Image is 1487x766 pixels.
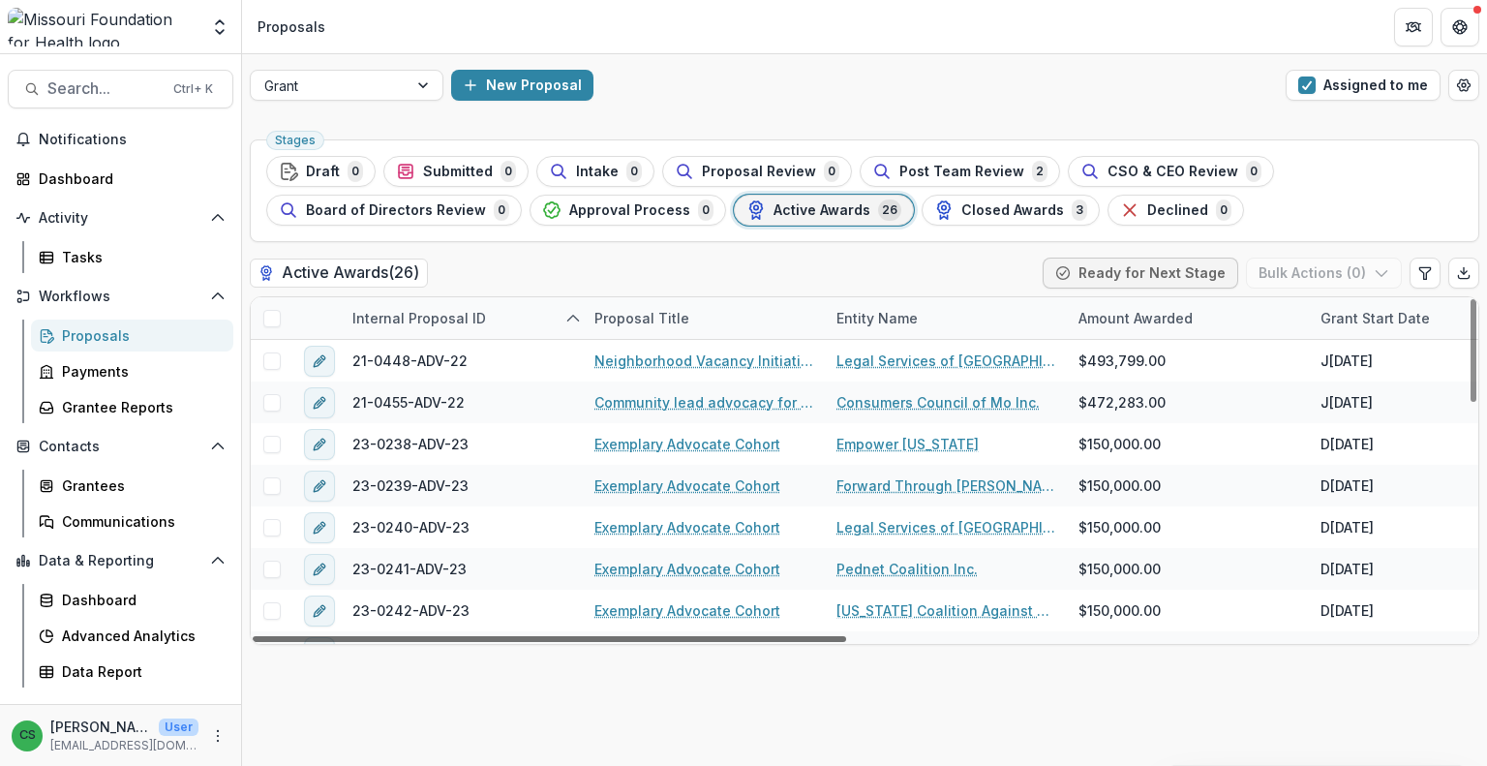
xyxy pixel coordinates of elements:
span: 23-0240-ADV-23 [352,517,470,537]
div: D[DATE] [1320,517,1374,537]
button: edit [304,596,335,627]
div: Entity Name [825,308,929,328]
button: Bulk Actions (0) [1246,258,1402,289]
span: 3 [1072,199,1087,221]
button: edit [304,512,335,543]
a: Tasks [31,241,233,273]
span: Contacts [39,439,202,455]
span: $493,799.00 [1078,351,1166,371]
a: Advanced Analytics [31,620,233,652]
div: Internal Proposal ID [341,308,498,328]
h2: Active Awards ( 26 ) [250,259,428,287]
span: 26 [878,199,901,221]
button: Open table manager [1448,70,1479,101]
div: Data Report [62,661,218,682]
p: [EMAIL_ADDRESS][DOMAIN_NAME] [50,737,198,754]
span: 0 [501,161,516,182]
a: Grantee Reports [31,391,233,423]
a: Legal Services of [GEOGRAPHIC_DATA][US_STATE], Inc. [836,351,1055,371]
div: Ctrl + K [169,78,217,100]
a: Exemplary Advocate Cohort [594,475,780,496]
button: Search... [8,70,233,108]
button: Notifications [8,124,233,155]
span: 2 [1032,161,1047,182]
span: 0 [494,199,509,221]
div: D[DATE] [1320,559,1374,579]
button: Partners [1394,8,1433,46]
button: edit [304,554,335,585]
nav: breadcrumb [250,13,333,41]
div: Tasks [62,247,218,267]
span: Notifications [39,132,226,148]
button: Open Data & Reporting [8,545,233,576]
div: Amount Awarded [1067,297,1309,339]
span: Active Awards [774,202,870,219]
span: 0 [698,199,713,221]
a: Legal Services of [GEOGRAPHIC_DATA][US_STATE], Inc. [836,517,1055,537]
div: Proposal Title [583,297,825,339]
div: J[DATE] [1320,351,1373,371]
span: 21-0448-ADV-22 [352,351,468,371]
button: edit [304,471,335,502]
a: Forward Through [PERSON_NAME] [836,475,1055,496]
button: Active Awards26 [734,195,914,226]
div: Entity Name [825,297,1067,339]
a: Dashboard [31,584,233,616]
a: Exemplary Advocate Cohort [594,434,780,454]
span: Search... [47,79,162,98]
span: Board of Directors Review [306,202,486,219]
span: Workflows [39,289,202,305]
button: New Proposal [451,70,593,101]
span: 23-0241-ADV-23 [352,559,467,579]
button: Closed Awards3 [922,195,1100,226]
div: Payments [62,361,218,382]
span: Data & Reporting [39,553,202,569]
a: [US_STATE] Coalition Against Domestic And Sexual Violence [836,600,1055,621]
div: Dashboard [62,590,218,610]
div: Grant Start Date [1309,308,1441,328]
span: 0 [1216,199,1231,221]
button: Declined0 [1108,195,1244,226]
span: $150,000.00 [1078,517,1161,537]
div: Amount Awarded [1067,308,1204,328]
span: CSO & CEO Review [1108,164,1238,180]
span: $150,000.00 [1078,559,1161,579]
span: Closed Awards [961,202,1064,219]
button: Open Contacts [8,431,233,462]
button: edit [304,346,335,377]
span: 0 [824,161,839,182]
div: D[DATE] [1320,434,1374,454]
button: edit [304,387,335,418]
button: Open Workflows [8,281,233,312]
button: Assigned to me [1286,70,1441,101]
div: Dashboard [39,169,218,189]
span: Submitted [423,164,493,180]
button: Get Help [1441,8,1479,46]
div: Chase Shiflet [19,729,36,742]
button: Ready for Next Stage [1043,258,1238,289]
a: Consumers Council of Mo Inc. [836,392,1040,413]
span: Stages [275,134,316,147]
a: Proposals [31,320,233,352]
div: D[DATE] [1320,475,1374,496]
a: [US_STATE] Network of Child Advocacy Centers Inc. [836,642,1055,662]
button: Proposal Review0 [662,156,852,187]
div: Advanced Analytics [62,626,218,646]
span: 0 [1246,161,1261,182]
div: D[DATE] [1320,600,1374,621]
button: Draft0 [266,156,376,187]
div: Grantee Reports [62,397,218,417]
a: Data Report [31,656,233,688]
span: 23-0242-ADV-23 [352,600,470,621]
a: Exemplary Advocate Cohort [594,517,780,537]
a: Payments [31,355,233,387]
button: CSO & CEO Review0 [1068,156,1274,187]
p: [PERSON_NAME] [50,717,151,737]
a: Pednet Coalition Inc. [836,559,978,579]
span: $150,000.00 [1078,600,1161,621]
span: Intake [576,164,619,180]
a: Community lead advocacy for equitable access to essential home energy [594,392,813,413]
